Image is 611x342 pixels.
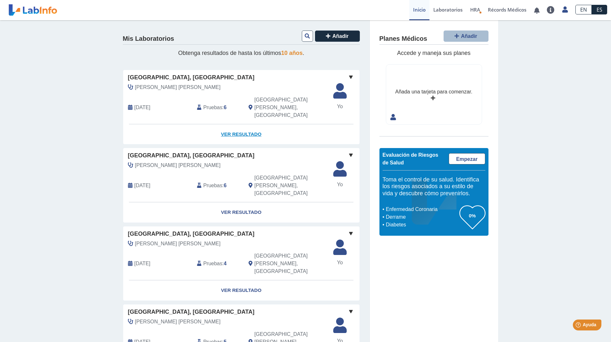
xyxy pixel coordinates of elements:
[192,252,244,275] div: :
[135,240,221,248] span: Torrado Gonzalez, Jose
[254,174,325,197] span: San Juan, PR
[384,206,460,213] li: Enfermedad Coronaria
[128,151,255,160] span: [GEOGRAPHIC_DATA], [GEOGRAPHIC_DATA]
[123,202,360,223] a: Ver Resultado
[192,174,244,197] div: :
[395,88,472,96] div: Añada una tarjeta para comenzar.
[128,308,255,316] span: [GEOGRAPHIC_DATA], [GEOGRAPHIC_DATA]
[379,35,427,43] h4: Planes Médicos
[461,33,477,39] span: Añadir
[134,104,150,111] span: 2025-10-10
[178,50,304,56] span: Obtenga resultados de hasta los últimos .
[397,50,471,56] span: Accede y maneja sus planes
[384,213,460,221] li: Derrame
[134,182,150,189] span: 2025-08-04
[384,221,460,229] li: Diabetes
[203,182,222,189] span: Pruebas
[332,33,349,39] span: Añadir
[329,181,351,189] span: Yo
[128,73,255,82] span: [GEOGRAPHIC_DATA], [GEOGRAPHIC_DATA]
[123,35,174,43] h4: Mis Laboratorios
[329,103,351,110] span: Yo
[554,317,604,335] iframe: Help widget launcher
[449,153,485,164] a: Empezar
[123,124,360,145] a: Ver Resultado
[592,5,607,14] a: ES
[444,31,488,42] button: Añadir
[134,260,150,267] span: 2025-02-04
[383,176,485,197] h5: Toma el control de su salud. Identifica los riesgos asociados a su estilo de vida y descubre cómo...
[135,83,221,91] span: Sanchez Cordova, Roberto
[203,104,222,111] span: Pruebas
[254,96,325,119] span: San Juan, PR
[192,96,244,119] div: :
[135,162,221,169] span: Torrado Gonzalez, Jose
[224,261,227,266] b: 4
[203,260,222,267] span: Pruebas
[470,6,480,13] span: HRA
[254,252,325,275] span: San Juan, PR
[281,50,303,56] span: 10 años
[460,212,485,220] h3: 0%
[135,318,221,326] span: Torrado Gonzalez, Jose
[383,152,438,165] span: Evaluación de Riesgos de Salud
[123,280,360,301] a: Ver Resultado
[224,183,227,188] b: 6
[128,230,255,238] span: [GEOGRAPHIC_DATA], [GEOGRAPHIC_DATA]
[224,105,227,110] b: 6
[315,31,360,42] button: Añadir
[329,259,351,267] span: Yo
[456,156,478,162] span: Empezar
[575,5,592,14] a: EN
